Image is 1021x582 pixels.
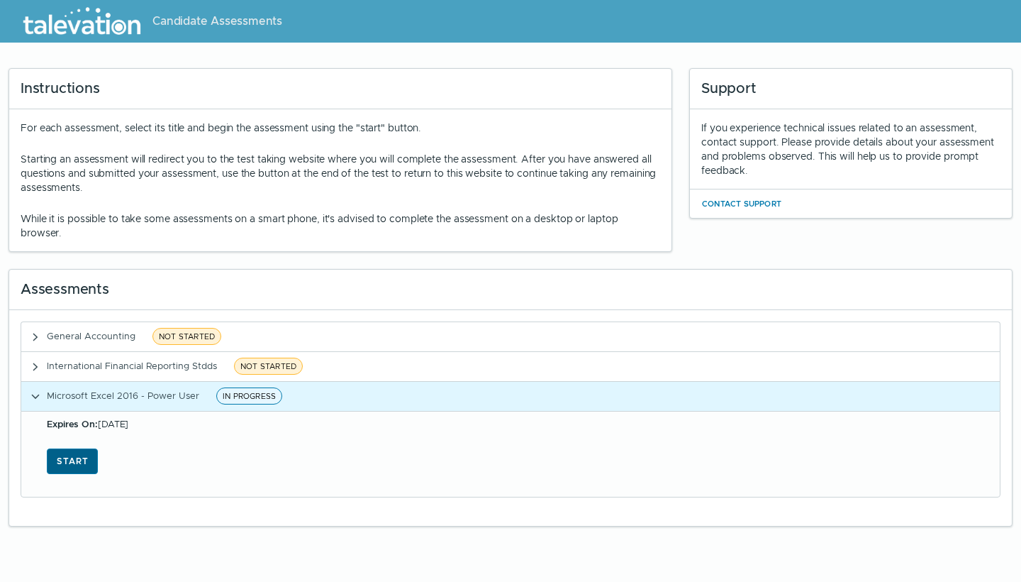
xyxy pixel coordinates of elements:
[47,449,98,474] button: Start
[701,121,1000,177] div: If you experience technical issues related to an assessment, contact support. Please provide deta...
[47,330,135,342] span: General Accounting
[234,358,303,375] span: NOT STARTED
[21,411,1000,498] div: Microsoft Excel 2016 - Power UserIN PROGRESS
[21,212,660,240] p: While it is possible to take some assessments on a smart phone, it's advised to complete the asse...
[47,418,98,430] b: Expires On:
[9,270,1012,310] div: Assessments
[72,11,94,23] span: Help
[9,69,671,109] div: Instructions
[21,121,660,240] div: For each assessment, select its title and begin the assessment using the "start" button.
[701,195,782,212] button: Contact Support
[152,13,282,30] span: Candidate Assessments
[17,4,147,39] img: Talevation_Logo_Transparent_white.png
[21,352,1000,381] button: International Financial Reporting StddsNOT STARTED
[47,418,128,430] span: [DATE]
[47,390,199,402] span: Microsoft Excel 2016 - Power User
[216,388,282,405] span: IN PROGRESS
[47,360,217,372] span: International Financial Reporting Stdds
[152,328,221,345] span: NOT STARTED
[21,152,660,194] p: Starting an assessment will redirect you to the test taking website where you will complete the a...
[690,69,1012,109] div: Support
[21,382,1000,411] button: Microsoft Excel 2016 - Power UserIN PROGRESS
[21,322,1000,351] button: General AccountingNOT STARTED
